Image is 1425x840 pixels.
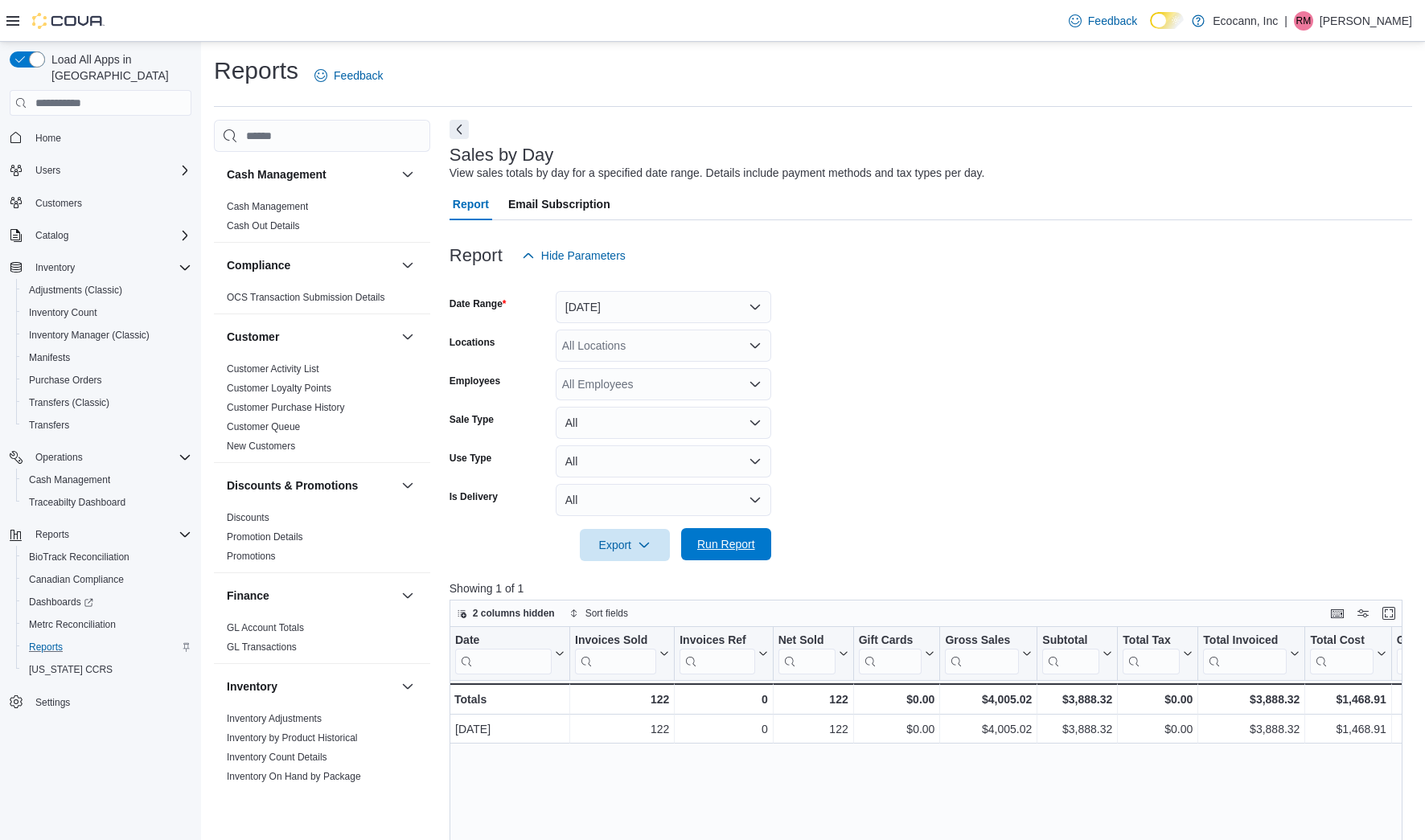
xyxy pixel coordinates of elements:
div: Total Invoiced [1203,633,1287,649]
button: Reports [16,636,198,658]
div: 122 [575,719,669,739]
p: Showing 1 of 1 [450,580,1412,596]
span: Catalog [35,229,68,242]
button: Metrc Reconciliation [16,613,198,636]
button: Manifests [16,346,198,369]
button: Inventory [227,678,395,695]
span: Run Report [697,536,755,552]
span: Operations [35,451,83,464]
a: New Customers [227,440,295,452]
div: $0.00 [858,690,934,709]
button: Compliance [227,257,395,273]
a: Adjustments (Classic) [23,281,129,300]
span: Reports [29,525,191,544]
span: Manifests [23,348,191,367]
a: GL Transactions [227,641,297,653]
p: [PERSON_NAME] [1320,11,1412,31]
span: Inventory [35,261,75,274]
div: Cash Management [214,197,430,242]
button: Canadian Compliance [16,568,198,591]
button: Discounts & Promotions [227,477,395,494]
img: Cova [32,13,105,29]
button: Open list of options [749,378,762,391]
div: Subtotal [1042,633,1099,649]
div: Invoices Sold [575,633,656,674]
button: Operations [3,446,198,469]
span: Users [29,161,191,180]
button: Enter fullscreen [1379,604,1398,623]
div: Finance [214,618,430,663]
span: Sort fields [585,607,628,620]
span: [US_STATE] CCRS [29,663,113,676]
button: Cash Management [227,166,395,182]
div: $4,005.02 [945,690,1032,709]
span: Email Subscription [508,188,610,220]
span: Cash Management [23,470,191,490]
span: Reports [29,641,63,654]
div: Total Tax [1123,633,1180,674]
h3: Sales by Day [450,145,554,165]
a: Promotions [227,551,276,562]
button: Inventory [29,258,81,277]
label: Employees [450,375,500,387]
input: Dark Mode [1150,12,1184,29]
span: Transfers [23,416,191,435]
div: 122 [778,719,848,739]
h3: Report [450,246,503,265]
button: Keyboard shortcuts [1328,604,1347,623]
button: Hide Parameters [515,240,632,272]
span: 2 columns hidden [473,607,555,620]
button: Operations [29,448,89,467]
span: Inventory Count [29,306,97,319]
span: Inventory Count [23,303,191,322]
a: Inventory On Hand by Package [227,771,361,782]
div: Total Cost [1310,633,1373,674]
button: Subtotal [1042,633,1112,674]
a: Discounts [227,512,269,523]
div: 0 [680,690,767,709]
label: Date Range [450,297,507,310]
button: Home [3,125,198,149]
span: Settings [35,696,70,709]
button: Inventory [3,256,198,279]
a: Feedback [308,59,389,92]
button: Customer [227,329,395,345]
span: Inventory [29,258,191,277]
button: Catalog [29,226,75,245]
h3: Inventory [227,678,277,695]
button: All [556,445,771,477]
a: Customers [29,194,88,213]
a: Canadian Compliance [23,570,130,589]
a: OCS Transaction Submission Details [227,292,385,303]
span: Traceabilty Dashboard [29,496,125,509]
button: Total Tax [1123,633,1193,674]
label: Use Type [450,452,491,465]
span: Transfers [29,419,69,432]
span: Inventory Manager (Classic) [29,329,150,342]
button: Invoices Ref [680,633,767,674]
div: $3,888.32 [1042,690,1112,709]
span: Operations [29,448,191,467]
div: $0.00 [1123,719,1193,739]
nav: Complex example [10,119,191,756]
span: Feedback [1088,13,1137,29]
span: Transfers (Classic) [23,393,191,412]
div: Ray Markland [1294,11,1313,31]
span: Canadian Compliance [29,573,124,586]
button: Gift Cards [858,633,934,674]
a: Manifests [23,348,76,367]
div: Customer [214,359,430,462]
span: Feedback [334,68,383,84]
div: Net Sold [778,633,835,649]
div: $3,888.32 [1203,719,1300,739]
span: Adjustments (Classic) [23,281,191,300]
span: Catalog [29,226,191,245]
span: Washington CCRS [23,660,191,679]
div: Gift Card Sales [858,633,922,674]
button: Finance [227,588,395,604]
button: Discounts & Promotions [398,476,417,495]
span: Report [453,188,489,220]
label: Locations [450,336,495,349]
div: 122 [575,690,669,709]
a: Reports [23,637,69,657]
